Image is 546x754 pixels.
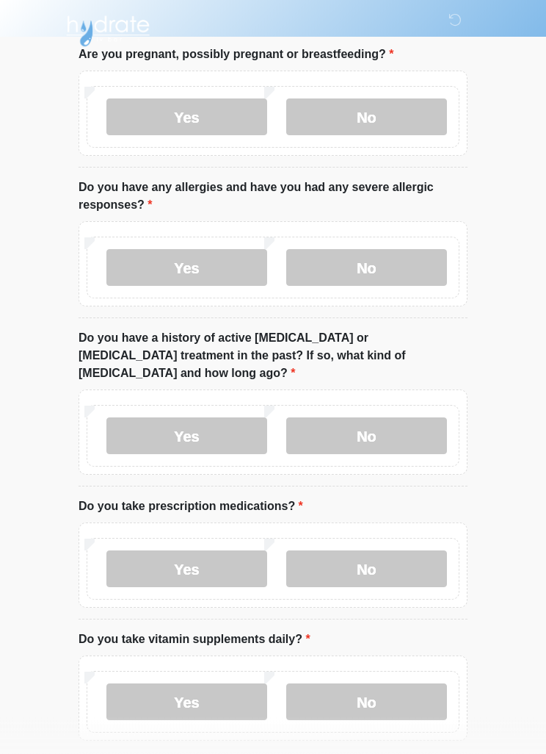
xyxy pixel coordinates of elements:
label: Do you take prescription medications? [79,498,303,516]
label: Yes [106,551,267,588]
label: No [286,418,447,455]
label: No [286,99,447,136]
label: Do you have any allergies and have you had any severe allergic responses? [79,179,467,215]
label: Yes [106,684,267,721]
label: Yes [106,99,267,136]
label: Do you take vitamin supplements daily? [79,631,310,649]
label: Do you have a history of active [MEDICAL_DATA] or [MEDICAL_DATA] treatment in the past? If so, wh... [79,330,467,383]
label: No [286,551,447,588]
label: No [286,684,447,721]
label: Yes [106,250,267,287]
label: No [286,250,447,287]
label: Yes [106,418,267,455]
img: Hydrate IV Bar - Scottsdale Logo [64,11,152,48]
